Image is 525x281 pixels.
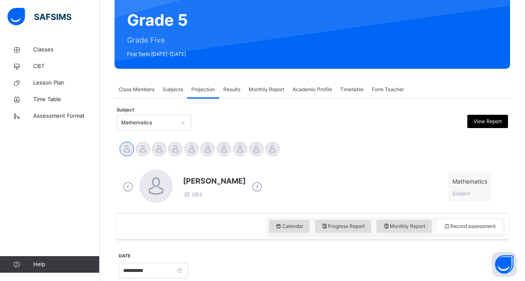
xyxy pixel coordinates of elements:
span: Record assessment [443,223,496,230]
label: Date [119,253,131,259]
span: Class Members [119,86,154,93]
span: Calendar [275,223,303,230]
span: Mathematics [452,177,487,186]
div: Mathematics [121,119,176,126]
span: Monthly Report [249,86,284,93]
span: Subject [452,190,470,196]
span: Assessment Format [33,112,100,120]
span: Results [223,86,240,93]
span: Monthly Report [383,223,425,230]
span: Subject [117,107,134,114]
button: Open asap [492,252,517,277]
span: CBT [33,62,100,70]
span: Classes [33,46,100,54]
img: safsims [7,8,71,25]
span: Form Teacher [372,86,404,93]
span: View Report [474,118,502,125]
span: Progress Report [321,223,365,230]
span: Lesson Plan [33,79,100,87]
span: Time Table [33,95,100,104]
span: 083 [183,191,202,198]
span: Help [33,260,99,269]
span: Timetable [340,86,364,93]
span: Academic Profile [293,86,332,93]
span: Projection [191,86,215,93]
span: [PERSON_NAME] [183,175,246,187]
span: Subjects [163,86,183,93]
